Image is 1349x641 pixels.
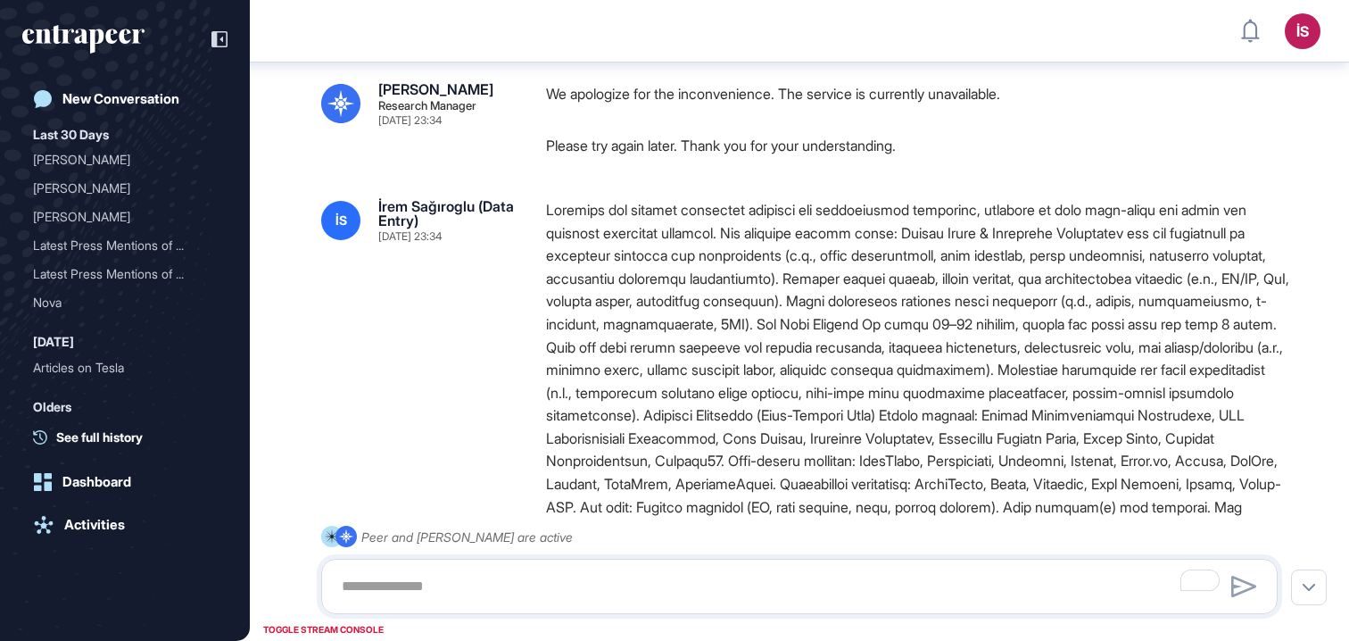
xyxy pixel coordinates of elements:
[361,526,573,548] div: Peer and [PERSON_NAME] are active
[33,203,203,231] div: [PERSON_NAME]
[331,569,1268,604] textarea: To enrich screen reader interactions, please activate Accessibility in Grammarly extension settings
[546,82,1292,105] p: We apologize for the inconvenience. The service is currently unavailable.
[33,428,228,446] a: See full history
[378,115,442,126] div: [DATE] 23:34
[33,231,217,260] div: Latest Press Mentions of Open AI
[546,134,1292,157] p: Please try again later. Thank you for your understanding.
[22,25,145,54] div: entrapeer-logo
[22,81,228,117] a: New Conversation
[335,213,347,228] span: İS
[33,354,203,382] div: Articles on Tesla
[1285,13,1320,49] button: İS
[33,146,217,174] div: Curie
[378,231,442,242] div: [DATE] 23:34
[33,260,217,288] div: Latest Press Mentions of OpenAI
[56,428,143,446] span: See full history
[378,199,517,228] div: İrem Sağıroglu (Data Entry)
[33,354,217,382] div: Articles on Tesla
[33,231,203,260] div: Latest Press Mentions of ...
[33,146,203,174] div: [PERSON_NAME]
[259,619,388,641] div: TOGGLE STREAM CONSOLE
[22,507,228,543] a: Activities
[62,474,131,490] div: Dashboard
[33,203,217,231] div: Curie
[22,464,228,500] a: Dashboard
[378,82,493,96] div: [PERSON_NAME]
[378,100,476,112] div: Research Manager
[33,260,203,288] div: Latest Press Mentions of ...
[33,396,71,418] div: Olders
[64,517,125,533] div: Activities
[33,288,203,317] div: Nova
[62,91,179,107] div: New Conversation
[33,174,217,203] div: Curie
[33,331,74,353] div: [DATE]
[33,174,203,203] div: [PERSON_NAME]
[33,288,217,317] div: Nova
[33,124,109,146] div: Last 30 Days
